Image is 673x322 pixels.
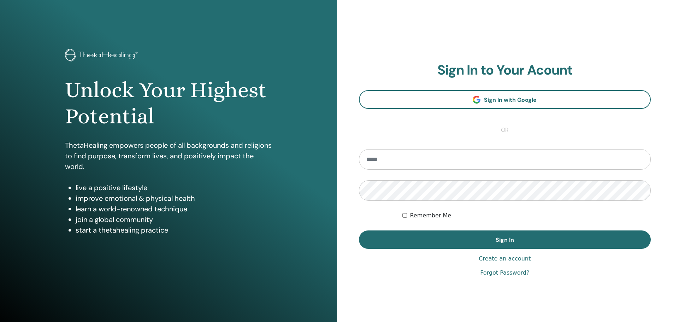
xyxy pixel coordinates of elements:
h2: Sign In to Your Acount [359,62,651,78]
span: Sign In with Google [484,96,537,104]
li: start a thetahealing practice [76,225,272,235]
button: Sign In [359,230,651,249]
p: ThetaHealing empowers people of all backgrounds and religions to find purpose, transform lives, a... [65,140,272,172]
li: learn a world-renowned technique [76,204,272,214]
label: Remember Me [410,211,451,220]
span: Sign In [496,236,514,244]
a: Forgot Password? [480,269,529,277]
li: improve emotional & physical health [76,193,272,204]
h1: Unlock Your Highest Potential [65,77,272,130]
span: or [497,126,512,134]
a: Create an account [479,254,531,263]
li: join a global community [76,214,272,225]
li: live a positive lifestyle [76,182,272,193]
div: Keep me authenticated indefinitely or until I manually logout [402,211,651,220]
a: Sign In with Google [359,90,651,109]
